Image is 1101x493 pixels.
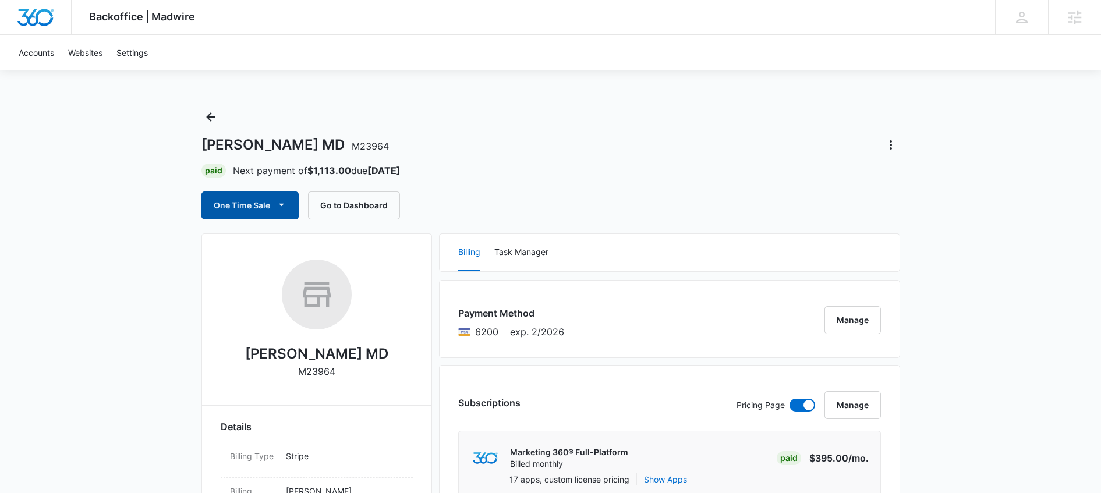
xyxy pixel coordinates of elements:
[12,35,61,70] a: Accounts
[201,136,389,154] h1: [PERSON_NAME] MD
[201,191,299,219] button: One Time Sale
[308,191,400,219] button: Go to Dashboard
[298,364,335,378] p: M23964
[458,396,521,410] h3: Subscriptions
[809,451,869,465] p: $395.00
[230,450,277,462] dt: Billing Type
[367,165,401,176] strong: [DATE]
[881,136,900,154] button: Actions
[475,325,498,339] span: Visa ending with
[233,164,401,178] p: Next payment of due
[458,306,564,320] h3: Payment Method
[201,164,226,178] div: Paid
[509,473,629,485] p: 17 apps, custom license pricing
[510,446,628,458] p: Marketing 360® Full-Platform
[510,325,564,339] span: exp. 2/2026
[824,306,881,334] button: Manage
[848,452,869,464] span: /mo.
[737,399,785,412] p: Pricing Page
[824,391,881,419] button: Manage
[89,10,195,23] span: Backoffice | Madwire
[109,35,155,70] a: Settings
[286,450,403,462] p: Stripe
[510,458,628,470] p: Billed monthly
[201,108,220,126] button: Back
[458,234,480,271] button: Billing
[221,420,252,434] span: Details
[245,343,388,364] h2: [PERSON_NAME] MD
[644,473,687,485] button: Show Apps
[473,452,498,464] img: marketing360Logo
[61,35,109,70] a: Websites
[221,443,413,478] div: Billing TypeStripe
[352,140,389,152] span: M23964
[307,165,351,176] strong: $1,113.00
[494,234,548,271] button: Task Manager
[777,451,801,465] div: Paid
